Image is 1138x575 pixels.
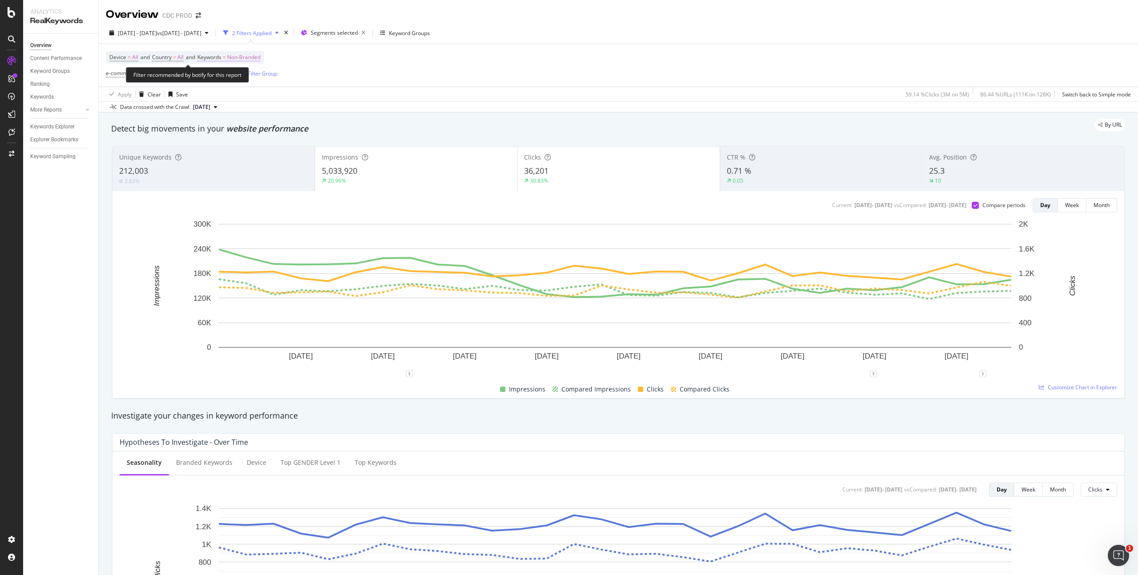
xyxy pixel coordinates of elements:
[136,87,161,101] button: Clear
[176,91,188,98] div: Save
[524,165,549,176] span: 36,201
[1050,486,1066,493] div: Month
[371,352,395,360] text: [DATE]
[1019,319,1031,327] text: 400
[152,265,161,306] text: Impressions
[1088,486,1102,493] span: Clicks
[982,201,1026,209] div: Compare periods
[106,87,132,101] button: Apply
[225,68,277,79] button: Add Filter Group
[939,486,977,493] div: [DATE] - [DATE]
[980,91,1051,98] div: 86.44 % URLs ( 111K on 128K )
[193,294,211,303] text: 120K
[196,12,201,19] div: arrow-right-arrow-left
[30,41,92,50] a: Overview
[30,152,92,161] a: Keyword Sampling
[1019,343,1023,351] text: 0
[1108,545,1129,566] iframe: Intercom live chat
[906,91,969,98] div: 59.14 % Clicks ( 3M on 5M )
[199,558,211,567] text: 800
[196,522,212,531] text: 1.2K
[1058,198,1086,212] button: Week
[30,67,70,76] div: Keyword Groups
[120,438,248,447] div: Hypotheses to Investigate - Over Time
[854,201,892,209] div: [DATE] - [DATE]
[1019,294,1031,303] text: 800
[727,153,745,161] span: CTR %
[30,80,50,89] div: Ranking
[979,370,986,377] div: 1
[842,486,863,493] div: Current:
[1033,198,1058,212] button: Day
[148,91,161,98] div: Clear
[189,102,221,112] button: [DATE]
[280,458,341,467] div: Top GENDER Level 1
[152,53,172,61] span: Country
[322,153,358,161] span: Impressions
[193,220,211,228] text: 300K
[30,105,62,115] div: More Reports
[30,92,92,102] a: Keywords
[30,105,83,115] a: More Reports
[894,201,927,209] div: vs Compared :
[30,54,82,63] div: Content Performance
[945,352,969,360] text: [DATE]
[30,16,91,26] div: RealKeywords
[227,51,260,64] span: Non-Branded
[247,458,266,467] div: Device
[733,177,743,184] div: 0.05
[929,153,967,161] span: Avg. Position
[176,458,232,467] div: Branded Keywords
[30,54,92,63] a: Content Performance
[989,483,1014,497] button: Day
[118,29,157,37] span: [DATE] - [DATE]
[1019,220,1028,228] text: 2K
[1081,483,1117,497] button: Clicks
[453,352,477,360] text: [DATE]
[30,135,92,144] a: Explorer Bookmarks
[1094,119,1126,131] div: legacy label
[119,165,148,176] span: 212,003
[524,153,541,161] span: Clicks
[1094,201,1110,209] div: Month
[162,11,192,20] div: CDC PROD
[223,53,226,61] span: =
[202,540,211,548] text: 1K
[126,67,249,83] div: Filter recommended by botify for this report
[389,29,430,37] div: Keyword Groups
[862,352,886,360] text: [DATE]
[30,122,75,132] div: Keywords Explorer
[177,51,184,64] span: All
[140,53,150,61] span: and
[289,352,313,360] text: [DATE]
[119,153,172,161] span: Unique Keywords
[1068,276,1077,296] text: Clicks
[30,41,52,50] div: Overview
[1065,201,1079,209] div: Week
[232,29,272,37] div: 2 Filters Applied
[935,177,941,184] div: 10
[111,410,1126,422] div: Investigate your changes in keyword performance
[355,458,397,467] div: Top Keywords
[193,103,210,111] span: 2025 Sep. 26th
[699,352,723,360] text: [DATE]
[509,384,545,395] span: Impressions
[904,486,937,493] div: vs Compared :
[30,67,92,76] a: Keyword Groups
[193,269,211,278] text: 180K
[186,53,195,61] span: and
[30,92,54,102] div: Keywords
[617,352,641,360] text: [DATE]
[377,26,433,40] button: Keyword Groups
[127,458,162,467] div: Seasonality
[120,220,1110,374] svg: A chart.
[929,165,945,176] span: 25.3
[535,352,559,360] text: [DATE]
[173,53,176,61] span: =
[647,384,664,395] span: Clicks
[30,122,92,132] a: Keywords Explorer
[106,69,137,77] span: e-commerce
[561,384,631,395] span: Compared Impressions
[196,504,212,513] text: 1.4K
